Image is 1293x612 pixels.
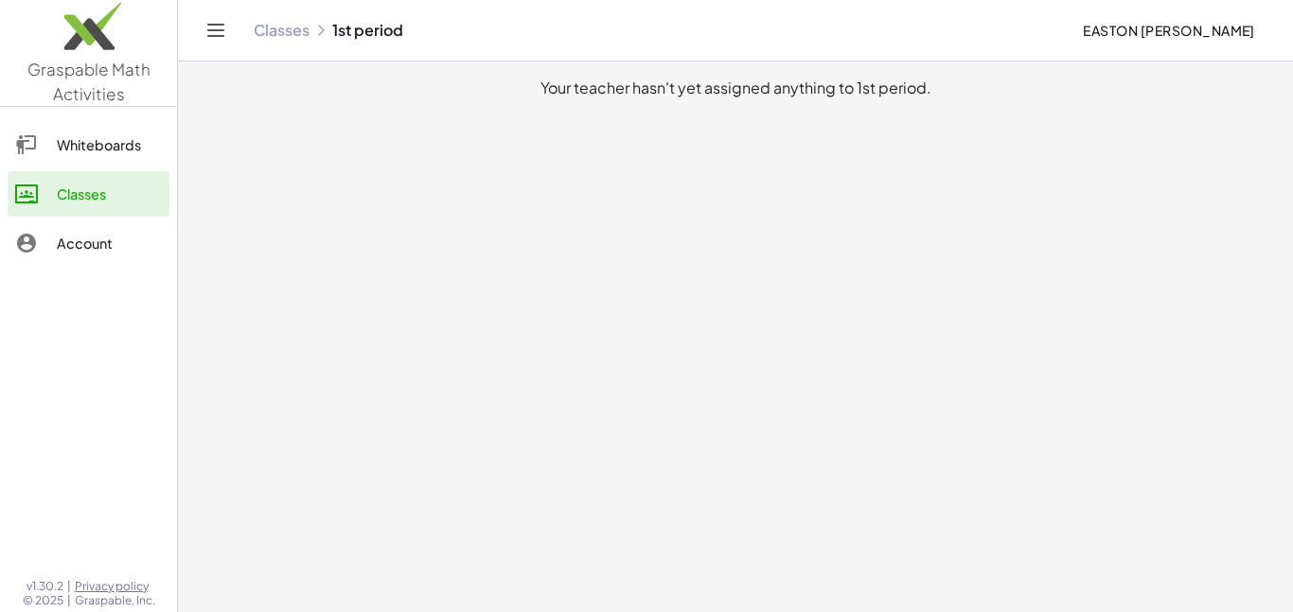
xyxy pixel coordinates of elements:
a: Account [8,220,169,266]
span: v1.30.2 [27,579,63,594]
div: Classes [57,183,162,205]
div: Whiteboards [57,133,162,156]
button: Easton [PERSON_NAME] [1068,13,1270,47]
a: Privacy policy [75,579,155,594]
span: | [67,593,71,608]
span: © 2025 [23,593,63,608]
div: Your teacher hasn't yet assigned anything to 1st period. [193,77,1278,99]
span: Graspable Math Activities [27,59,151,104]
a: Whiteboards [8,122,169,167]
a: Classes [254,21,310,40]
span: Graspable, Inc. [75,593,155,608]
span: | [67,579,71,594]
span: Easton [PERSON_NAME] [1083,22,1255,39]
button: Toggle navigation [201,15,231,45]
a: Classes [8,171,169,217]
div: Account [57,232,162,254]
